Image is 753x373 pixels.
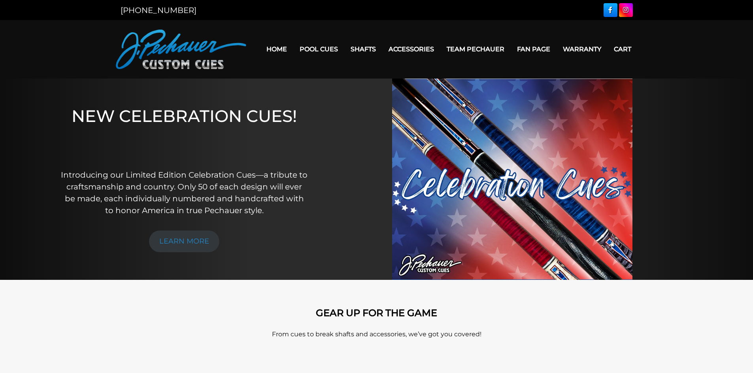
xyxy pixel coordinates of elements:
[260,39,293,59] a: Home
[557,39,608,59] a: Warranty
[60,169,308,216] p: Introducing our Limited Edition Celebration Cues—a tribute to craftsmanship and country. Only 50 ...
[151,330,602,339] p: From cues to break shafts and accessories, we’ve got you covered!
[440,39,511,59] a: Team Pechauer
[316,307,437,319] strong: GEAR UP FOR THE GAME
[608,39,638,59] a: Cart
[382,39,440,59] a: Accessories
[149,231,219,252] a: LEARN MORE
[344,39,382,59] a: Shafts
[116,30,246,69] img: Pechauer Custom Cues
[60,106,308,158] h1: NEW CELEBRATION CUES!
[511,39,557,59] a: Fan Page
[121,6,196,15] a: [PHONE_NUMBER]
[293,39,344,59] a: Pool Cues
